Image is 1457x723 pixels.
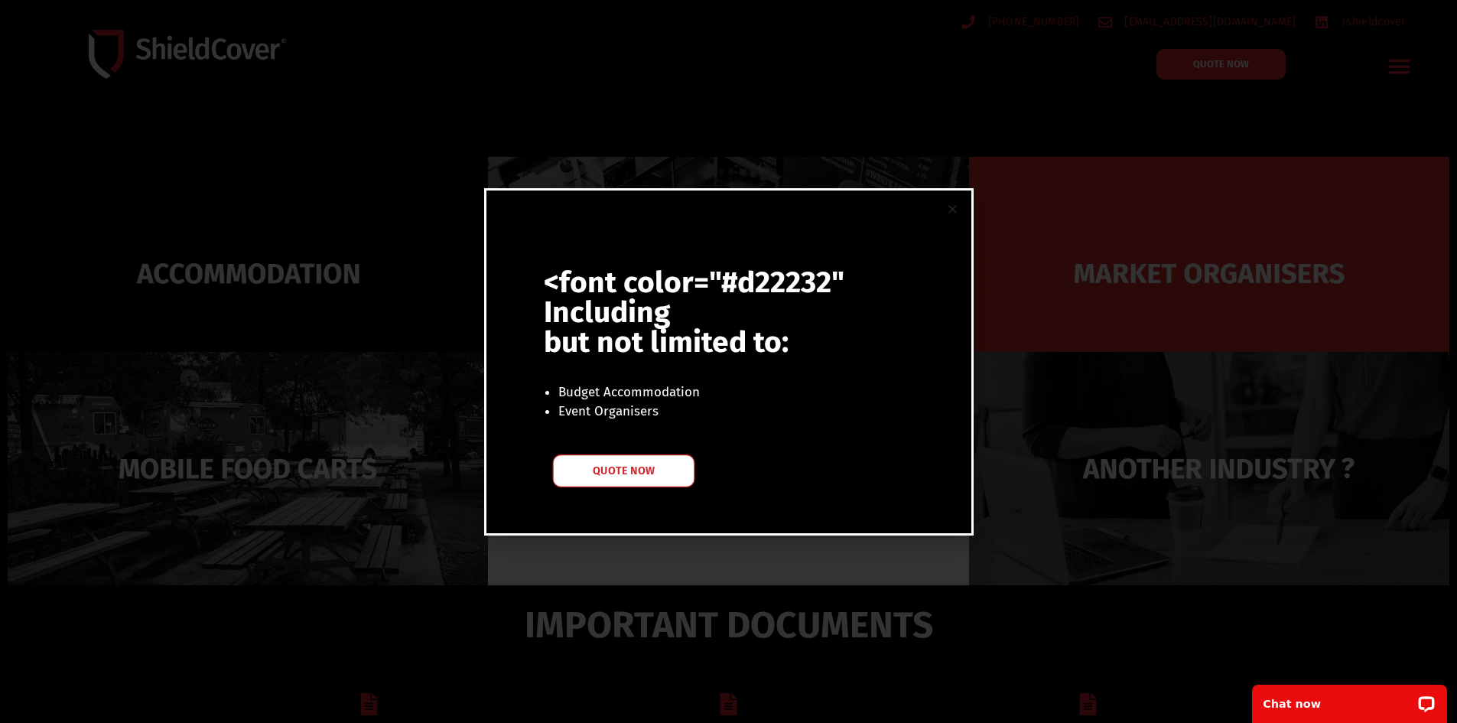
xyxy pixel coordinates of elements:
li: Event Organisers [558,402,859,422]
a: Close [947,204,958,215]
span: QUOTE NOW [593,465,654,476]
a: QUOTE NOW [552,454,694,487]
iframe: LiveChat chat widget [1242,675,1457,723]
h5: <font color="#d22232" Including [544,268,883,357]
li: Budget Accommodation [558,383,859,402]
p: but not limited to: [544,327,883,357]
